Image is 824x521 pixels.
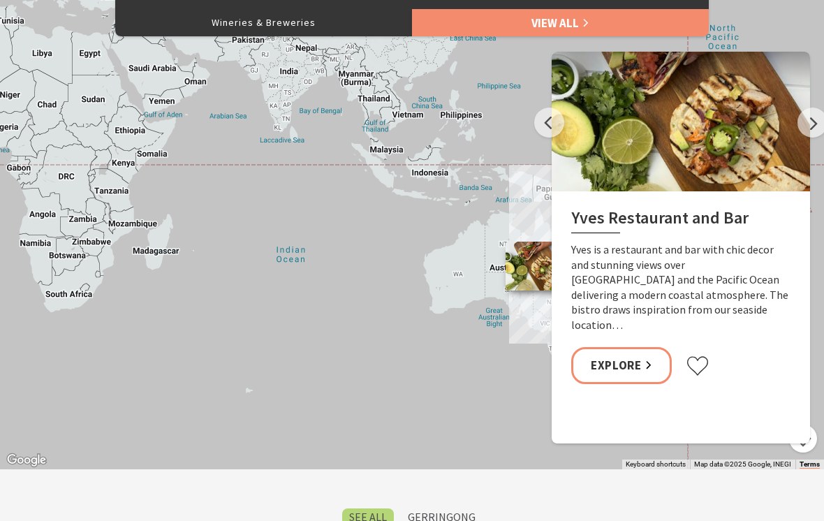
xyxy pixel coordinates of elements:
button: Wineries & Breweries [115,8,412,36]
span: Map data ©2025 Google, INEGI [694,460,791,468]
a: Terms (opens in new tab) [800,460,820,469]
a: Click to see this area on Google Maps [3,451,50,469]
p: Yves is a restaurant and bar with chic decor and stunning views over [GEOGRAPHIC_DATA] and the Pa... [571,242,790,333]
h2: Yves Restaurant and Bar [571,208,790,233]
button: Keyboard shortcuts [626,460,686,469]
button: Previous [534,108,564,138]
a: View All [412,8,709,36]
button: Click to favourite Yves Restaurant and Bar [686,355,709,376]
a: Explore [571,347,672,384]
img: Google [3,451,50,469]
